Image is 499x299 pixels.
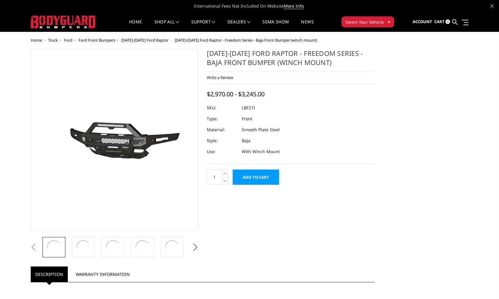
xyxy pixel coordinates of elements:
[242,113,252,124] dd: Front
[434,19,445,24] span: Cart
[46,239,62,256] img: 2021-2025 Ford Raptor - Freedom Series - Baja Front Bumper (winch mount)
[207,113,237,124] dt: Type:
[262,20,289,32] a: SEMA Show
[207,90,265,98] span: $2,970.00 - $3,245.00
[242,146,280,157] dd: With Winch Mount
[207,75,233,80] a: Write a Review
[31,15,96,28] img: BODYGUARD BUMPERS
[233,170,279,185] input: Add to Cart
[207,102,237,113] dt: SKU:
[31,37,42,43] a: Home
[445,19,450,24] span: 0
[129,20,142,32] a: Home
[29,243,38,252] button: Previous
[134,239,151,256] img: 2021-2025 Ford Raptor - Freedom Series - Baja Front Bumper (winch mount)
[388,19,390,25] span: ▾
[301,20,314,32] a: News
[207,49,375,71] h1: [DATE]-[DATE] Ford Raptor - Freedom Series - Baja Front Bumper (winch mount)
[242,135,251,146] dd: Baja
[78,37,115,43] a: Ford Front Bumpers
[207,124,237,135] dt: Material:
[31,49,199,231] a: 2021-2025 Ford Raptor - Freedom Series - Baja Front Bumper (winch mount)
[191,20,215,32] a: Support
[38,104,190,175] img: 2021-2025 Ford Raptor - Freedom Series - Baja Front Bumper (winch mount)
[191,243,200,252] button: Next
[105,239,121,256] img: 2021-2025 Ford Raptor - Freedom Series - Baja Front Bumper (winch mount)
[121,37,168,43] a: [DATE]-[DATE] Ford Raptor
[164,239,180,256] img: 2021-2025 Ford Raptor - Freedom Series - Baja Front Bumper (winch mount)
[345,19,384,25] span: Select Your Vehicle
[284,3,304,9] a: More Info
[175,37,317,43] span: [DATE]-[DATE] Ford Raptor - Freedom Series - Baja Front Bumper (winch mount)
[227,20,251,32] a: Dealers
[64,37,72,43] a: Ford
[242,124,280,135] dd: Smooth Plate Steel
[207,146,237,157] dt: Use:
[154,20,179,32] a: shop all
[207,135,237,146] dt: Style:
[413,14,432,30] a: Account
[341,16,394,27] button: Select Your Vehicle
[71,266,134,282] a: Warranty Information
[413,19,432,24] span: Account
[242,102,255,113] dd: LBF21I
[48,37,58,43] a: Truck
[434,14,450,30] a: Cart 0
[75,239,92,256] img: 2021-2025 Ford Raptor - Freedom Series - Baja Front Bumper (winch mount)
[31,266,68,282] a: Description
